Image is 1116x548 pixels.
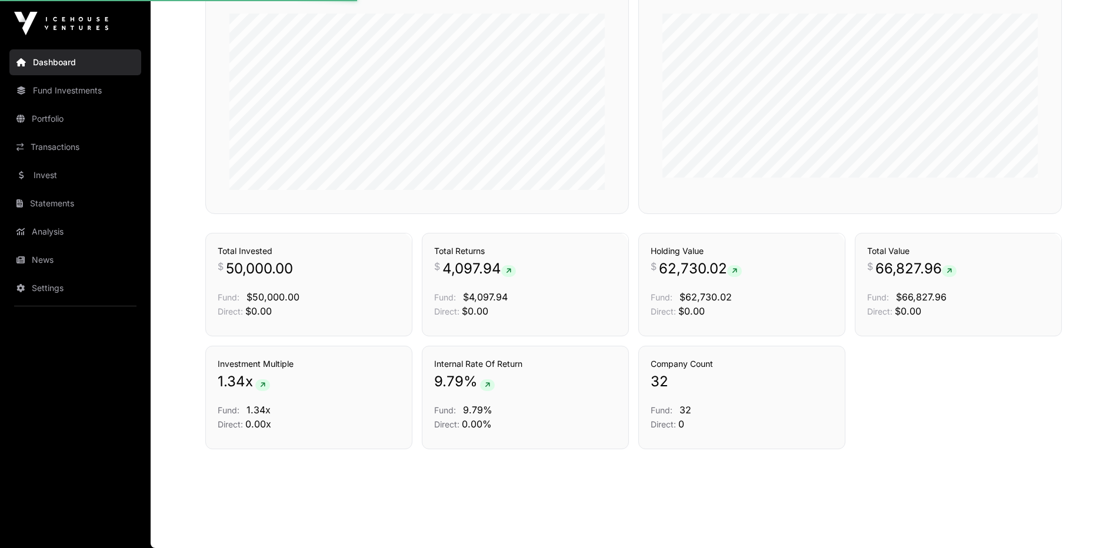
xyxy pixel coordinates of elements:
[678,418,684,430] span: 0
[218,245,400,257] h3: Total Invested
[9,275,141,301] a: Settings
[867,259,873,273] span: $
[867,292,889,302] span: Fund:
[1057,492,1116,548] iframe: Chat Widget
[463,291,508,303] span: $4,097.94
[651,405,672,415] span: Fund:
[9,49,141,75] a: Dashboard
[434,306,459,316] span: Direct:
[434,372,464,391] span: 9.79
[895,305,921,317] span: $0.00
[679,404,691,416] span: 32
[434,245,617,257] h3: Total Returns
[462,418,492,430] span: 0.00%
[434,419,459,429] span: Direct:
[9,247,141,273] a: News
[246,404,271,416] span: 1.34x
[9,134,141,160] a: Transactions
[9,162,141,188] a: Invest
[462,305,488,317] span: $0.00
[218,372,245,391] span: 1.34
[434,358,617,370] h3: Internal Rate Of Return
[875,259,957,278] span: 66,827.96
[218,419,243,429] span: Direct:
[218,358,400,370] h3: Investment Multiple
[651,292,672,302] span: Fund:
[218,306,243,316] span: Direct:
[896,291,947,303] span: $66,827.96
[226,259,293,278] span: 50,000.00
[651,306,676,316] span: Direct:
[463,404,492,416] span: 9.79%
[218,292,239,302] span: Fund:
[678,305,705,317] span: $0.00
[867,245,1050,257] h3: Total Value
[679,291,732,303] span: $62,730.02
[14,12,108,35] img: Icehouse Ventures Logo
[245,418,271,430] span: 0.00x
[246,291,299,303] span: $50,000.00
[9,191,141,216] a: Statements
[464,372,478,391] span: %
[9,219,141,245] a: Analysis
[442,259,516,278] span: 4,097.94
[434,405,456,415] span: Fund:
[245,372,253,391] span: x
[867,306,892,316] span: Direct:
[651,358,833,370] h3: Company Count
[651,372,668,391] span: 32
[651,245,833,257] h3: Holding Value
[218,259,224,273] span: $
[434,292,456,302] span: Fund:
[659,259,742,278] span: 62,730.02
[9,78,141,103] a: Fund Investments
[651,259,657,273] span: $
[434,259,440,273] span: $
[9,106,141,132] a: Portfolio
[218,405,239,415] span: Fund:
[245,305,272,317] span: $0.00
[651,419,676,429] span: Direct:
